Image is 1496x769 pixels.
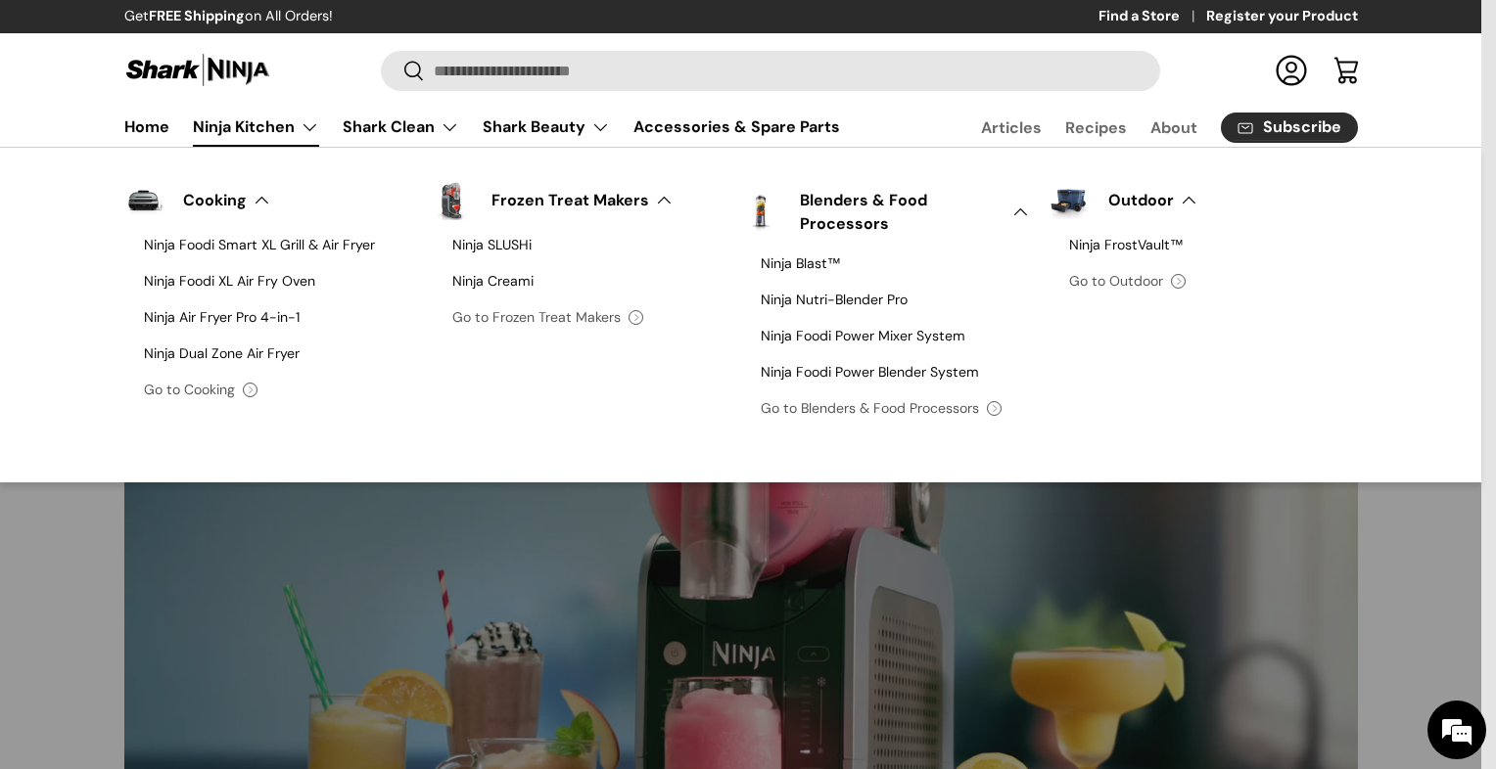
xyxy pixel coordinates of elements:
[1206,6,1358,27] a: Register your Product
[1263,119,1341,135] span: Subscribe
[471,108,622,147] summary: Shark Beauty
[1221,113,1358,143] a: Subscribe
[331,108,471,147] summary: Shark Clean
[181,108,331,147] summary: Ninja Kitchen
[1150,109,1197,147] a: About
[1065,109,1127,147] a: Recipes
[124,51,271,89] img: Shark Ninja Philippines
[981,109,1042,147] a: Articles
[124,6,333,27] p: Get on All Orders!
[934,108,1358,147] nav: Secondary
[124,108,840,147] nav: Primary
[124,108,169,146] a: Home
[1099,6,1206,27] a: Find a Store
[149,7,245,24] strong: FREE Shipping
[633,108,840,146] a: Accessories & Spare Parts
